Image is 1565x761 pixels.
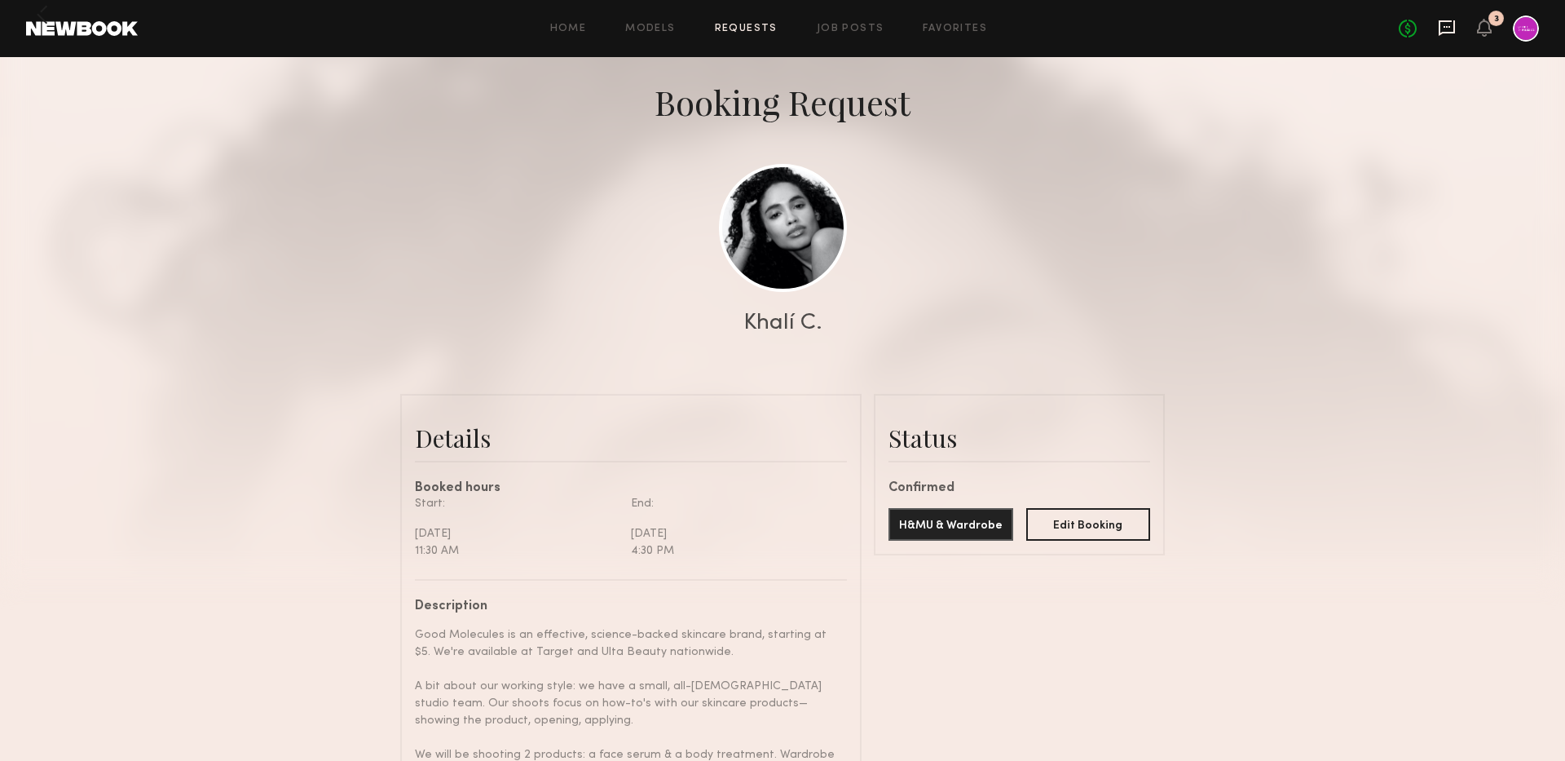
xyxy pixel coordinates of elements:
[1494,15,1499,24] div: 3
[1026,508,1151,541] button: Edit Booking
[888,482,1150,495] div: Confirmed
[415,482,847,495] div: Booked hours
[631,542,835,560] div: 4:30 PM
[631,495,835,512] div: End:
[415,495,619,512] div: Start:
[923,24,987,34] a: Favorites
[715,24,778,34] a: Requests
[888,508,1013,541] button: H&MU & Wardrobe
[625,24,675,34] a: Models
[631,525,835,542] div: [DATE]
[415,525,619,542] div: [DATE]
[743,312,822,334] div: Khalí C.
[655,79,910,125] div: Booking Request
[550,24,587,34] a: Home
[415,600,835,613] div: Description
[415,422,847,454] div: Details
[817,24,884,34] a: Job Posts
[888,422,1150,454] div: Status
[415,542,619,560] div: 11:30 AM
